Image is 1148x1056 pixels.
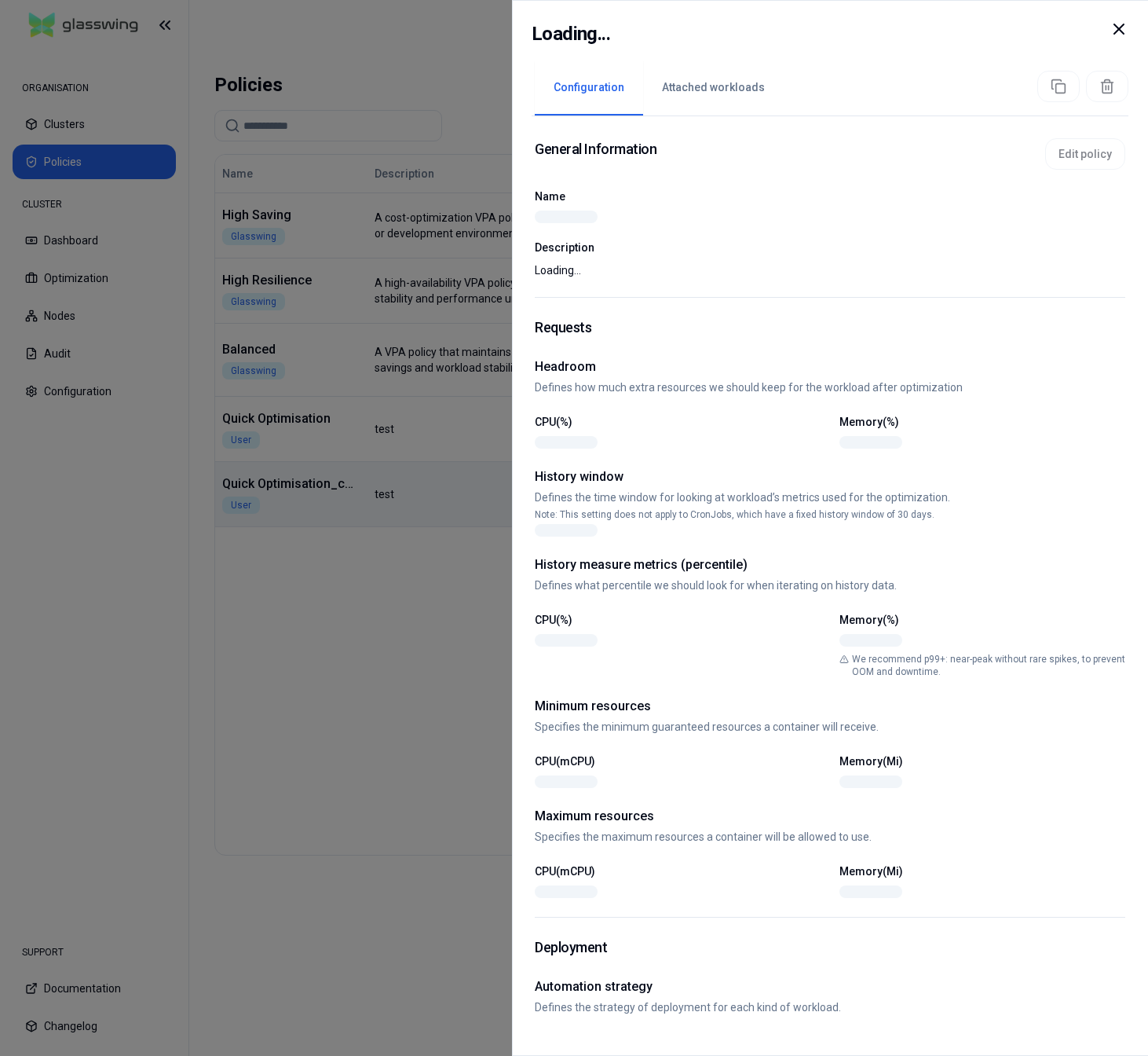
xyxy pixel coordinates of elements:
[535,416,572,428] label: CPU(%)
[535,317,1125,339] h1: Requests
[535,242,1125,253] label: Description
[535,614,572,626] label: CPU(%)
[535,489,1125,505] p: Defines the time window for looking at workload’s metrics used for the optimization.
[839,865,903,878] label: Memory(Mi)
[535,937,1125,959] h1: Deployment
[535,865,595,878] label: CPU(mCPU)
[535,190,565,203] label: Name
[535,577,1125,593] p: Defines what percentile we should look for when iterating on history data.
[535,807,1125,826] h2: Maximum resources
[535,379,1125,395] p: Defines how much extra resources we should keep for the workload after optimization
[535,829,1125,845] p: Specifies the maximum resources a container will be allowed to use.
[535,357,1125,376] h2: Headroom
[535,755,595,768] label: CPU(mCPU)
[852,653,1125,678] p: We recommend p99+: near-peak without rare spikes, to prevent OOM and downtime.
[839,755,903,768] label: Memory(Mi)
[535,977,1125,996] h2: Automation strategy
[535,697,1125,716] h2: Minimum resources
[535,555,1125,574] h2: History measure metrics (percentile)
[532,20,610,48] h2: Loading...
[535,508,1125,521] p: Note: This setting does not apply to CronJobs, which have a fixed history window of 30 days.
[839,614,899,626] label: Memory(%)
[535,719,1125,735] p: Specifies the minimum guaranteed resources a container will receive.
[535,999,1125,1015] p: Defines the strategy of deployment for each kind of workload.
[535,60,643,115] button: Configuration
[535,467,1125,486] h2: History window
[643,60,784,115] button: Attached workloads
[839,416,899,428] label: Memory(%)
[535,138,656,170] h1: General Information
[535,262,1125,278] p: Loading...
